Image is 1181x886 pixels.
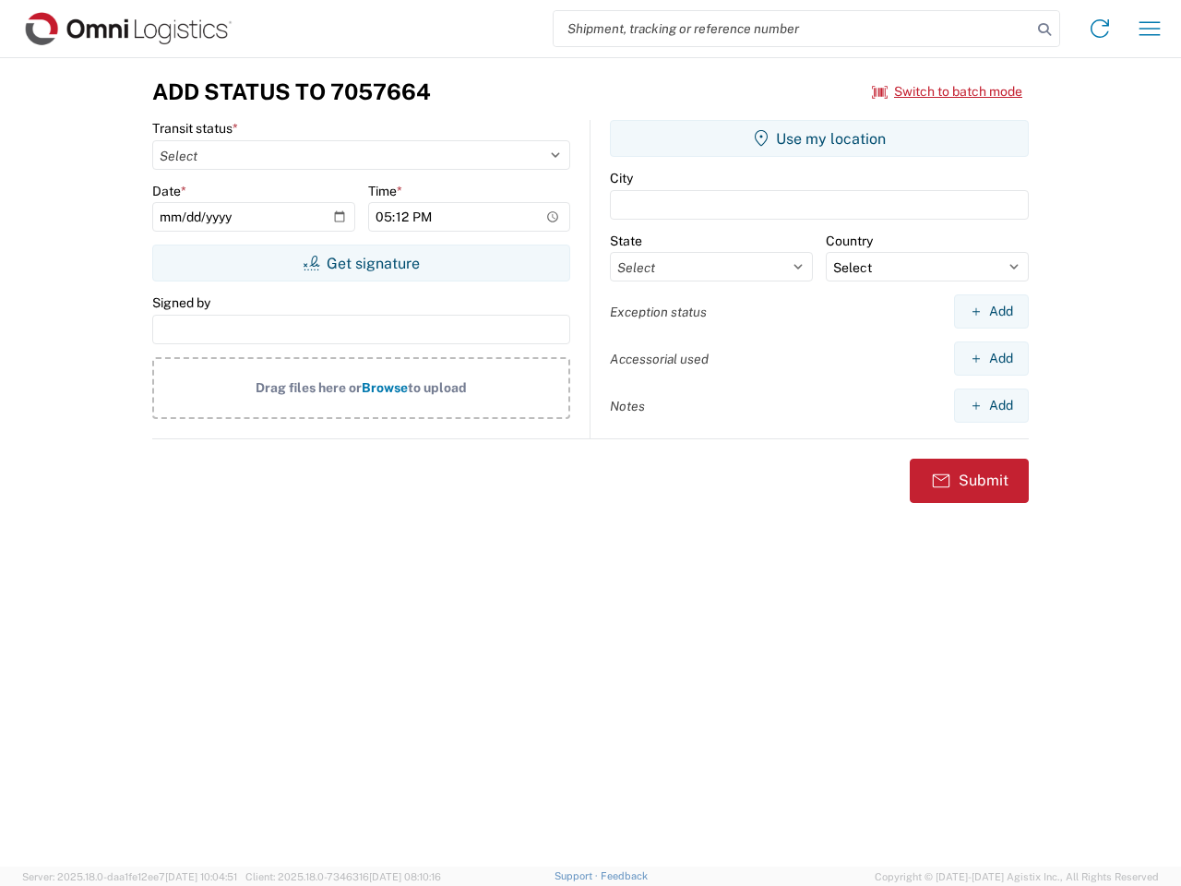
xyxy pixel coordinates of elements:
[368,183,402,199] label: Time
[152,78,431,105] h3: Add Status to 7057664
[826,233,873,249] label: Country
[610,233,642,249] label: State
[555,870,601,881] a: Support
[954,389,1029,423] button: Add
[954,341,1029,376] button: Add
[872,77,1022,107] button: Switch to batch mode
[610,351,709,367] label: Accessorial used
[256,380,362,395] span: Drag files here or
[954,294,1029,329] button: Add
[152,294,210,311] label: Signed by
[152,183,186,199] label: Date
[875,868,1159,885] span: Copyright © [DATE]-[DATE] Agistix Inc., All Rights Reserved
[610,304,707,320] label: Exception status
[369,871,441,882] span: [DATE] 08:10:16
[362,380,408,395] span: Browse
[408,380,467,395] span: to upload
[610,120,1029,157] button: Use my location
[152,120,238,137] label: Transit status
[152,245,570,281] button: Get signature
[910,459,1029,503] button: Submit
[165,871,237,882] span: [DATE] 10:04:51
[245,871,441,882] span: Client: 2025.18.0-7346316
[22,871,237,882] span: Server: 2025.18.0-daa1fe12ee7
[610,170,633,186] label: City
[601,870,648,881] a: Feedback
[610,398,645,414] label: Notes
[554,11,1032,46] input: Shipment, tracking or reference number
